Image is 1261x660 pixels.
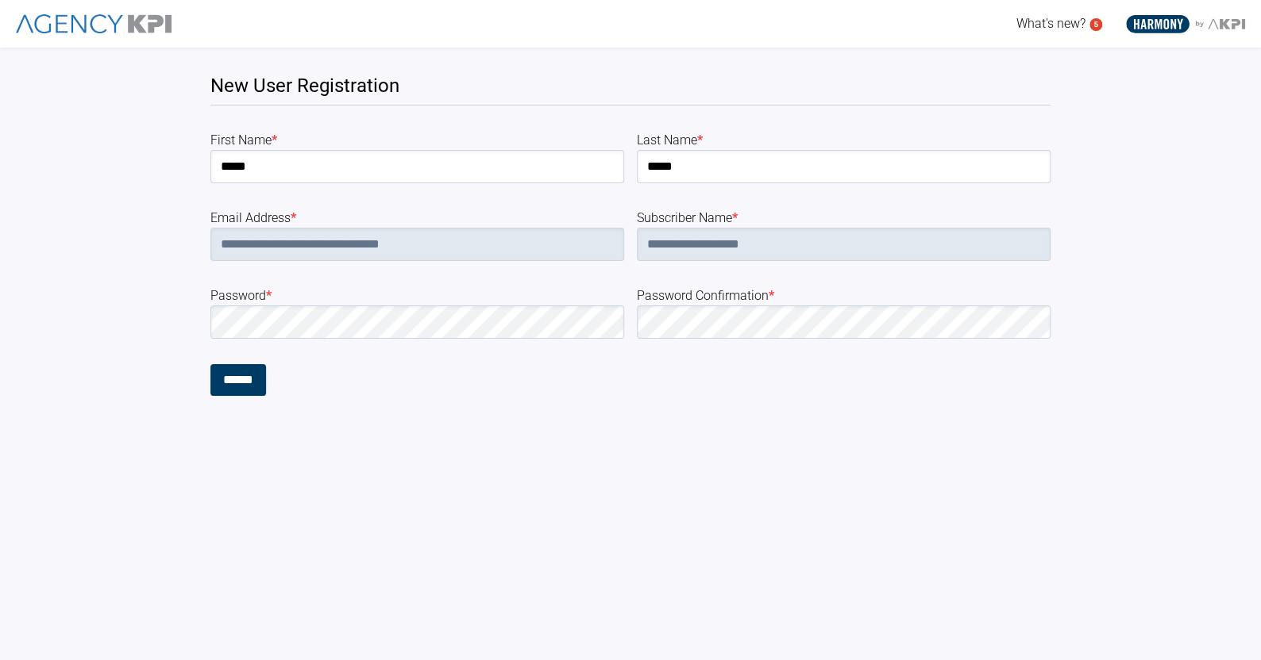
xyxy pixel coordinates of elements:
[637,131,1051,150] label: last Name
[769,288,774,303] abbr: required
[697,132,703,148] abbr: required
[637,286,1051,305] label: password Confirmation
[1093,20,1098,29] text: 5
[210,286,624,305] label: password
[210,131,624,150] label: first Name
[291,210,296,225] abbr: required
[637,209,1051,228] label: subscriber Name
[1016,16,1086,31] span: What's new?
[732,210,738,225] abbr: required
[210,209,624,228] label: email Address
[210,73,1051,106] h1: New User Registration
[1089,18,1102,31] a: 5
[272,132,277,148] abbr: required
[16,14,172,34] img: AgencyKPI
[266,288,272,303] abbr: required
